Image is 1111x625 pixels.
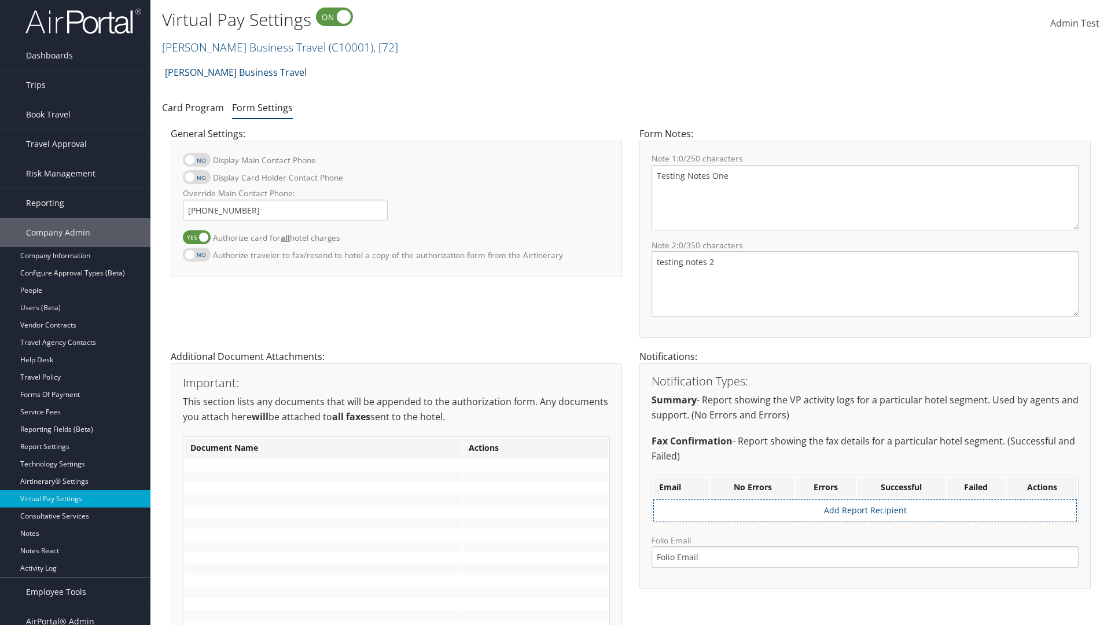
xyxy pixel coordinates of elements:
th: Document Name [185,438,462,459]
span: 0 [679,153,683,164]
label: Authorize traveler to fax/resend to hotel a copy of the authorization form from the Airtinerary [213,244,563,266]
span: 0 [679,240,683,251]
span: , [ 72 ] [373,39,398,55]
div: Notifications: [631,350,1099,601]
label: Note 2: /350 characters [652,240,1079,251]
th: Actions [463,438,608,459]
textarea: testing notes 2 [652,251,1079,317]
a: Admin Test [1050,6,1099,42]
p: - Report showing the fax details for a particular hotel segment. (Successful and Failed) [652,434,1079,464]
div: Form Notes: [631,127,1099,350]
strong: will [252,410,268,423]
a: Add Report Recipient [824,505,907,516]
span: Trips [26,71,46,100]
span: Risk Management [26,159,95,188]
label: Folio Email [652,535,1079,568]
label: Display Card Holder Contact Phone [213,167,343,188]
span: ( C10001 ) [329,39,373,55]
th: Successful [857,477,946,498]
a: [PERSON_NAME] Business Travel [162,39,398,55]
h3: Important: [183,377,610,389]
p: - Report showing the VP activity logs for a particular hotel segment. Used by agents and support.... [652,393,1079,422]
th: Failed [947,477,1006,498]
label: Authorize card for hotel charges [213,227,340,248]
span: Dashboards [26,41,73,70]
img: airportal-logo.png [25,8,141,35]
span: Company Admin [26,218,90,247]
h3: Notification Types: [652,376,1079,387]
strong: Summary [652,394,697,406]
label: Display Main Contact Phone [213,149,316,171]
textarea: Testing Notes One [652,165,1079,230]
span: Book Travel [26,100,71,129]
strong: Fax Confirmation [652,435,733,447]
th: Errors [796,477,856,498]
div: General Settings: [162,127,631,288]
strong: all [281,232,290,243]
th: Email [653,477,709,498]
span: Travel Approval [26,130,87,159]
label: Note 1: /250 characters [652,153,1079,164]
input: Folio Email [652,546,1079,568]
label: Override Main Contact Phone: [183,187,388,199]
th: No Errors [711,477,794,498]
span: Admin Test [1050,17,1099,30]
h1: Virtual Pay Settings [162,8,787,32]
a: [PERSON_NAME] Business Travel [165,61,307,84]
p: This section lists any documents that will be appended to the authorization form. Any documents y... [183,395,610,424]
a: Card Program [162,101,224,114]
span: Reporting [26,189,64,218]
th: Actions [1007,477,1077,498]
span: Employee Tools [26,578,86,606]
a: Form Settings [232,101,293,114]
strong: all faxes [332,410,370,423]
